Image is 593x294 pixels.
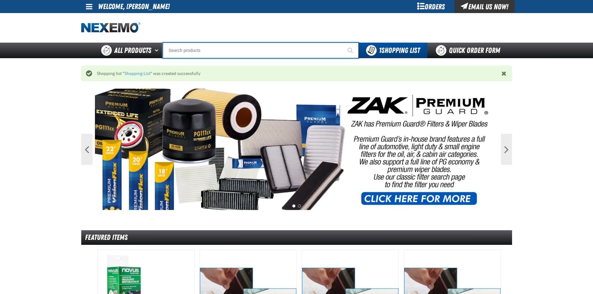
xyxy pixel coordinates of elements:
img: Nexemo logo [81,22,140,33]
button: Open All Products pages [153,43,163,58]
button: 1 of 2 [292,204,295,208]
a: Shopping List [125,71,150,76]
button: 2 of 2 [298,204,301,208]
button: Close the Notification [500,69,509,78]
span: All Products [114,45,151,56]
div: Shopping list " " was created successfully [92,71,501,77]
button: Start Searching [343,43,359,58]
div: Featured Items [81,230,512,245]
img: PG Filters & Wipers [95,89,498,210]
button: Previous [81,134,92,165]
input: Search [163,43,359,58]
a: Quick Order Form [427,43,512,58]
strong: 1 [379,46,381,55]
button: Next [501,134,512,165]
span: Shopping List [379,46,420,55]
button: You have 1 Shopping List. Open to view details [359,43,427,58]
